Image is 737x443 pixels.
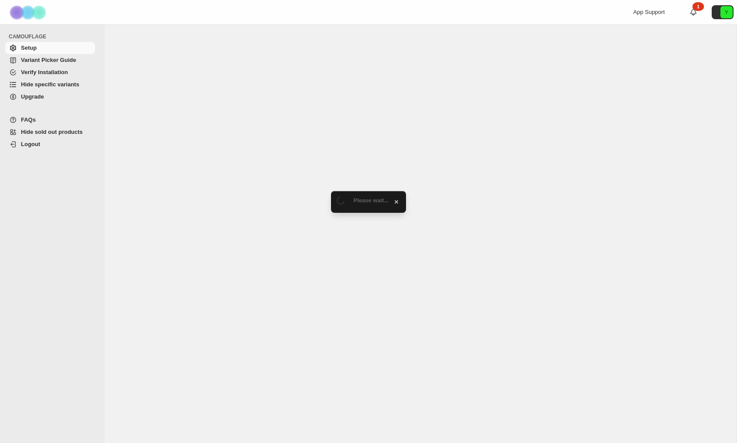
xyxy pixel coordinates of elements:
text: Y [725,10,728,15]
span: Variant Picker Guide [21,57,76,63]
img: Camouflage [7,0,51,24]
a: 1 [689,8,698,17]
a: FAQs [5,114,95,126]
a: Hide sold out products [5,126,95,138]
a: Setup [5,42,95,54]
span: Hide sold out products [21,129,83,135]
span: Avatar with initials Y [720,6,733,18]
a: Upgrade [5,91,95,103]
span: FAQs [21,116,36,123]
span: CAMOUFLAGE [9,33,99,40]
span: Please wait... [354,197,389,204]
div: 1 [693,2,704,11]
a: Hide specific variants [5,78,95,91]
a: Verify Installation [5,66,95,78]
span: Setup [21,44,37,51]
a: Logout [5,138,95,150]
span: App Support [633,9,665,15]
span: Hide specific variants [21,81,79,88]
span: Verify Installation [21,69,68,75]
a: Variant Picker Guide [5,54,95,66]
button: Avatar with initials Y [712,5,734,19]
span: Upgrade [21,93,44,100]
span: Logout [21,141,40,147]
